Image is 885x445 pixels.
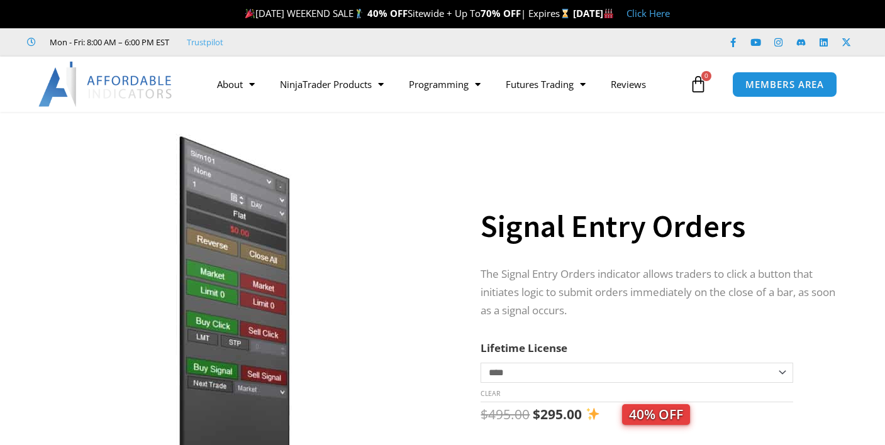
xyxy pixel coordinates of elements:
[242,7,572,19] span: [DATE] WEEKEND SALE Sitewide + Up To | Expires
[587,444,700,445] iframe: Secure express checkout frame
[47,35,169,50] span: Mon - Fri: 8:00 AM – 6:00 PM EST
[626,7,670,19] a: Click Here
[732,72,837,97] a: MEMBERS AREA
[573,7,614,19] strong: [DATE]
[204,70,267,99] a: About
[622,404,690,425] span: 40% OFF
[481,389,500,398] a: Clear options
[560,9,570,18] img: ⌛
[187,35,223,50] a: Trustpilot
[598,70,659,99] a: Reviews
[701,71,711,81] span: 0
[38,62,174,107] img: LogoAI | Affordable Indicators – NinjaTrader
[745,80,824,89] span: MEMBERS AREA
[245,9,255,18] img: 🎉
[533,405,540,423] span: $
[481,405,530,423] bdi: 495.00
[267,70,396,99] a: NinjaTrader Products
[481,204,848,248] h1: Signal Entry Orders
[481,265,848,320] p: The Signal Entry Orders indicator allows traders to click a button that initiates logic to submit...
[354,9,364,18] img: 🏌️‍♂️
[481,405,488,423] span: $
[586,407,599,420] img: ✨
[481,341,567,355] label: Lifetime License
[493,70,598,99] a: Futures Trading
[204,70,686,99] nav: Menu
[481,7,521,19] strong: 70% OFF
[671,66,726,102] a: 0
[533,405,582,423] bdi: 295.00
[396,70,493,99] a: Programming
[367,7,408,19] strong: 40% OFF
[604,9,613,18] img: 🏭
